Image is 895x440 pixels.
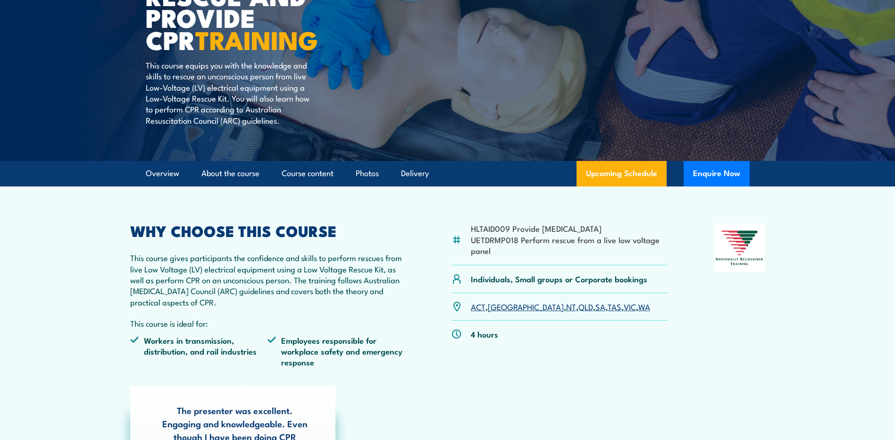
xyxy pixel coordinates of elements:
a: Upcoming Schedule [577,161,667,186]
p: This course is ideal for: [130,318,406,329]
a: Photos [356,161,379,186]
a: NT [566,301,576,312]
p: 4 hours [471,329,498,339]
a: Delivery [401,161,429,186]
a: Overview [146,161,179,186]
a: SA [595,301,605,312]
a: Course content [282,161,334,186]
a: VIC [624,301,636,312]
p: This course equips you with the knowledge and skills to rescue an unconscious person from live Lo... [146,59,318,126]
img: Nationally Recognised Training logo. [714,224,765,272]
li: Workers in transmission, distribution, and rail industries [130,335,268,368]
button: Enquire Now [684,161,750,186]
p: , , , , , , , [471,301,650,312]
a: TAS [608,301,621,312]
a: [GEOGRAPHIC_DATA] [488,301,564,312]
p: Individuals, Small groups or Corporate bookings [471,273,647,284]
a: About the course [201,161,259,186]
li: UETDRMP018 Perform rescue from a live low voltage panel [471,234,669,256]
a: ACT [471,301,485,312]
h2: WHY CHOOSE THIS COURSE [130,224,406,237]
strong: TRAINING [195,19,318,59]
li: HLTAID009 Provide [MEDICAL_DATA] [471,223,669,234]
a: WA [638,301,650,312]
p: This course gives participants the confidence and skills to perform rescues from live Low Voltage... [130,252,406,307]
li: Employees responsible for workplace safety and emergency response [268,335,405,368]
a: QLD [578,301,593,312]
